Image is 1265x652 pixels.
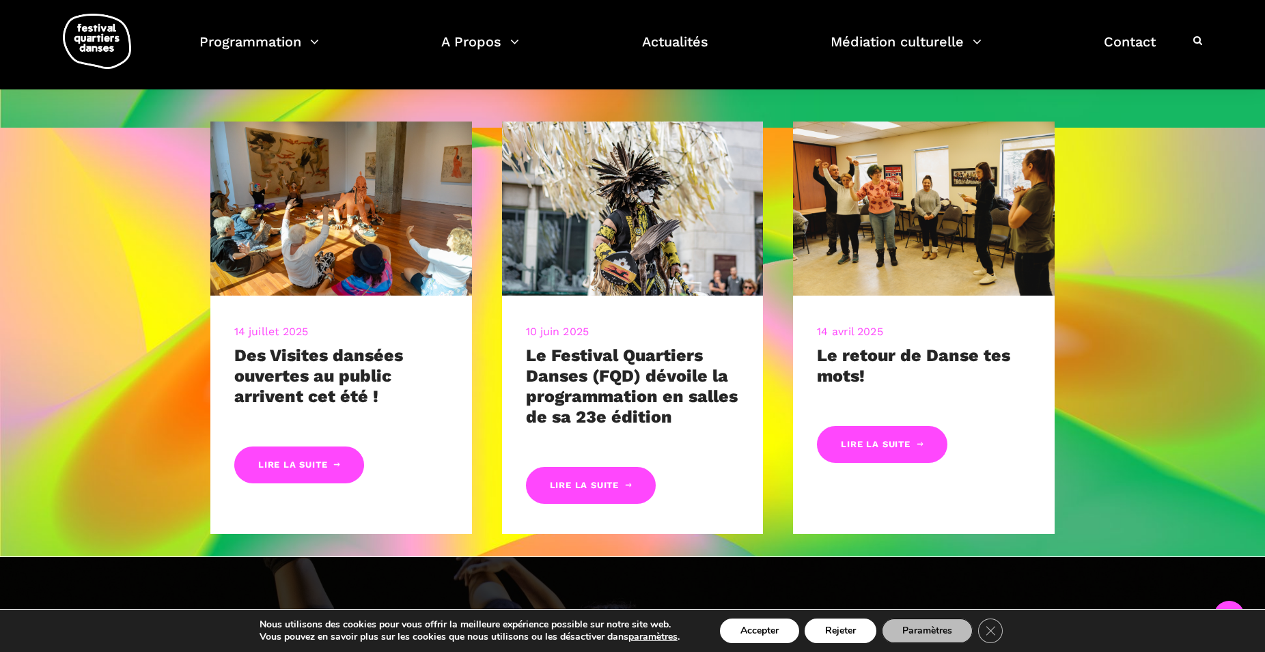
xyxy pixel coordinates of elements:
[628,631,678,643] button: paramètres
[260,631,680,643] p: Vous pouvez en savoir plus sur les cookies que nous utilisons ou les désactiver dans .
[882,619,973,643] button: Paramètres
[260,619,680,631] p: Nous utilisons des cookies pour vous offrir la meilleure expérience possible sur notre site web.
[63,14,131,69] img: logo-fqd-med
[831,30,982,70] a: Médiation culturelle
[234,345,403,406] a: Des Visites dansées ouvertes au public arrivent cet été !
[234,325,309,338] a: 14 juillet 2025
[526,345,738,427] a: Le Festival Quartiers Danses (FQD) dévoile la programmation en salles de sa 23e édition
[642,30,708,70] a: Actualités
[817,325,882,338] a: 14 avril 2025
[526,467,656,505] a: Lire la suite
[978,619,1003,643] button: Close GDPR Cookie Banner
[210,122,472,296] img: 20240905-9595
[199,30,319,70] a: Programmation
[805,619,876,643] button: Rejeter
[817,345,1010,386] a: Le retour de Danse tes mots!
[441,30,519,70] a: A Propos
[720,619,799,643] button: Accepter
[817,426,947,464] a: Lire la suite
[502,122,764,296] img: R Barbara Diabo 11 crédit Romain Lorraine (30)
[1104,30,1156,70] a: Contact
[526,325,589,338] a: 10 juin 2025
[234,447,364,484] a: Lire la suite
[793,122,1055,296] img: CARI, 8 mars 2023-209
